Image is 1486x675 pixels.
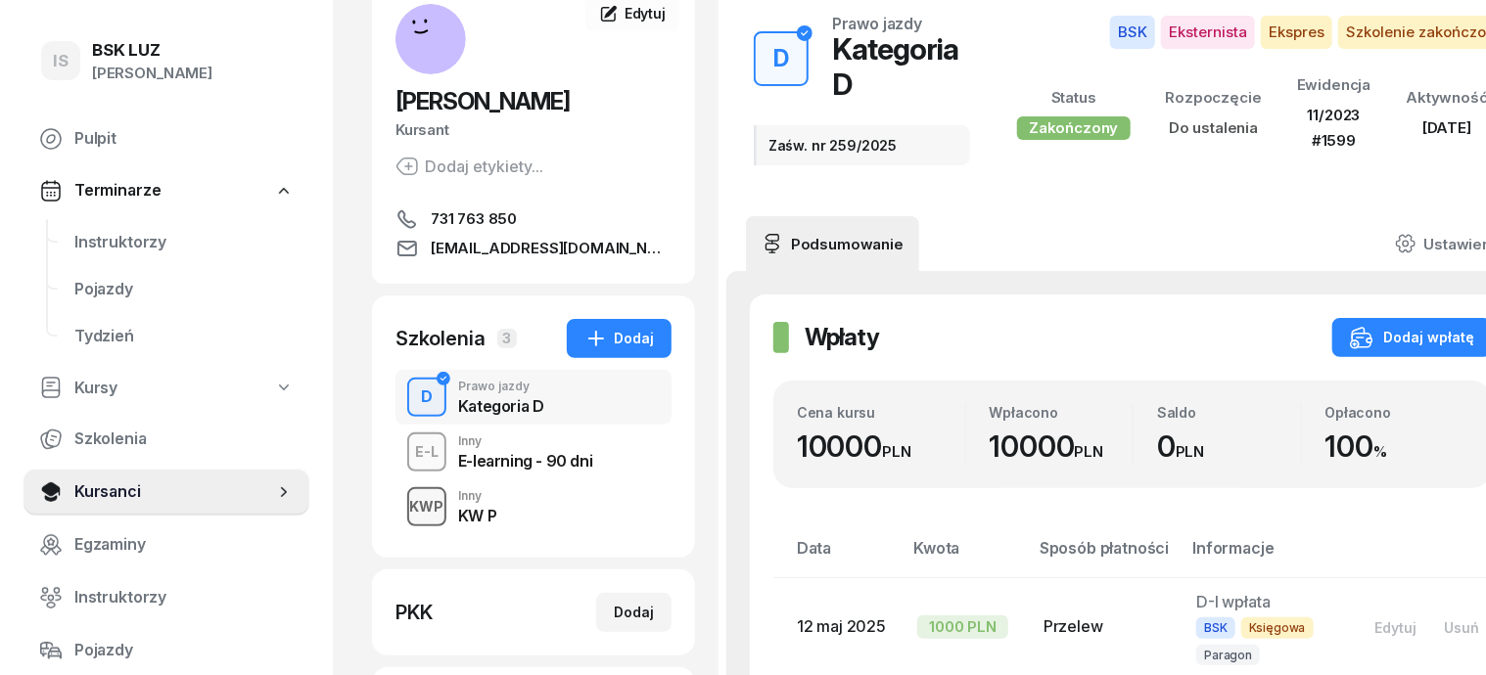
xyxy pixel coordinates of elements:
[23,469,309,516] a: Kursanci
[754,31,809,86] button: D
[832,31,970,102] div: Kategoria D
[766,39,797,78] div: D
[395,87,570,115] span: [PERSON_NAME]
[23,416,309,463] a: Szkolenia
[23,574,309,621] a: Instruktorzy
[74,376,117,401] span: Kursy
[413,381,441,414] div: D
[23,627,309,674] a: Pojazdy
[395,117,672,143] div: Kursant
[407,439,446,464] div: E-L
[1166,85,1262,111] div: Rozpoczęcie
[1181,535,1345,577] th: Informacje
[395,370,672,425] button: DPrawo jazdyKategoria D
[596,593,672,632] button: Dodaj
[431,237,672,260] span: [EMAIL_ADDRESS][DOMAIN_NAME]
[53,53,69,69] span: IS
[1176,442,1205,461] small: PLN
[990,404,1134,421] div: Wpłacono
[431,207,517,231] span: 731 763 850
[23,366,309,411] a: Kursy
[1350,326,1474,349] div: Dodaj wpłatę
[1196,617,1235,638] span: BSK
[1297,103,1371,153] div: 11/2023 #1599
[458,508,496,523] div: KW P
[1017,116,1130,140] div: Zakończony
[1017,85,1130,111] div: Status
[395,599,433,626] div: PKK
[882,442,911,461] small: PLN
[1444,619,1479,636] div: Usuń
[23,168,309,213] a: Terminarze
[1325,428,1469,465] div: 100
[614,601,654,624] div: Dodaj
[92,42,212,59] div: BSK LUZ
[1169,118,1258,137] span: Do ustalenia
[1196,592,1270,611] span: D-I wpłata
[1110,16,1155,49] span: BSK
[59,313,309,360] a: Tydzień
[1157,428,1301,465] div: 0
[59,266,309,313] a: Pojazdy
[395,237,672,260] a: [EMAIL_ADDRESS][DOMAIN_NAME]
[23,521,309,568] a: Egzaminy
[407,432,446,472] button: E-L
[1261,16,1332,49] span: Ekspres
[625,5,666,22] span: Edytuj
[74,324,294,349] span: Tydzień
[395,325,486,352] div: Szkolenia
[1196,645,1260,665] span: Paragon
[395,207,672,231] a: 731 763 850
[990,428,1134,465] div: 10000
[797,428,965,465] div: 10000
[395,425,672,479] button: E-LInnyE-learning - 90 dni
[407,487,446,526] button: KWP
[395,155,543,178] button: Dodaj etykiety...
[92,61,212,86] div: [PERSON_NAME]
[1373,442,1387,461] small: %
[59,219,309,266] a: Instruktorzy
[74,126,294,152] span: Pulpit
[1075,442,1104,461] small: PLN
[402,494,452,518] div: KWP
[74,427,294,452] span: Szkolenia
[74,479,274,505] span: Kursanci
[1028,535,1181,577] th: Sposób płatności
[1044,614,1165,640] div: Przelew
[497,329,517,348] span: 3
[23,115,309,162] a: Pulpit
[1157,404,1301,421] div: Saldo
[754,125,970,165] div: Zaśw. nr 259/2025
[395,479,672,534] button: KWPInnyKW P
[74,638,294,663] span: Pojazdy
[74,230,294,255] span: Instruktorzy
[74,585,294,610] span: Instruktorzy
[458,435,592,447] div: Inny
[797,616,886,636] span: 12 maj 2025
[458,398,544,414] div: Kategoria D
[74,277,294,302] span: Pojazdy
[797,404,965,421] div: Cena kursu
[567,319,672,358] button: Dodaj
[1161,16,1255,49] span: Eksternista
[584,327,654,350] div: Dodaj
[902,535,1028,577] th: Kwota
[746,216,919,271] a: Podsumowanie
[1297,72,1371,98] div: Ewidencja
[74,532,294,558] span: Egzaminy
[917,615,1008,639] div: 1000 PLN
[1374,619,1416,636] div: Edytuj
[458,381,544,392] div: Prawo jazdy
[832,16,922,31] div: Prawo jazdy
[1325,404,1469,421] div: Opłacono
[773,535,902,577] th: Data
[458,453,592,469] div: E-learning - 90 dni
[1361,611,1430,644] button: Edytuj
[805,322,879,353] h2: Wpłaty
[1241,617,1314,638] span: Księgowa
[458,490,496,502] div: Inny
[74,178,161,203] span: Terminarze
[407,378,446,417] button: D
